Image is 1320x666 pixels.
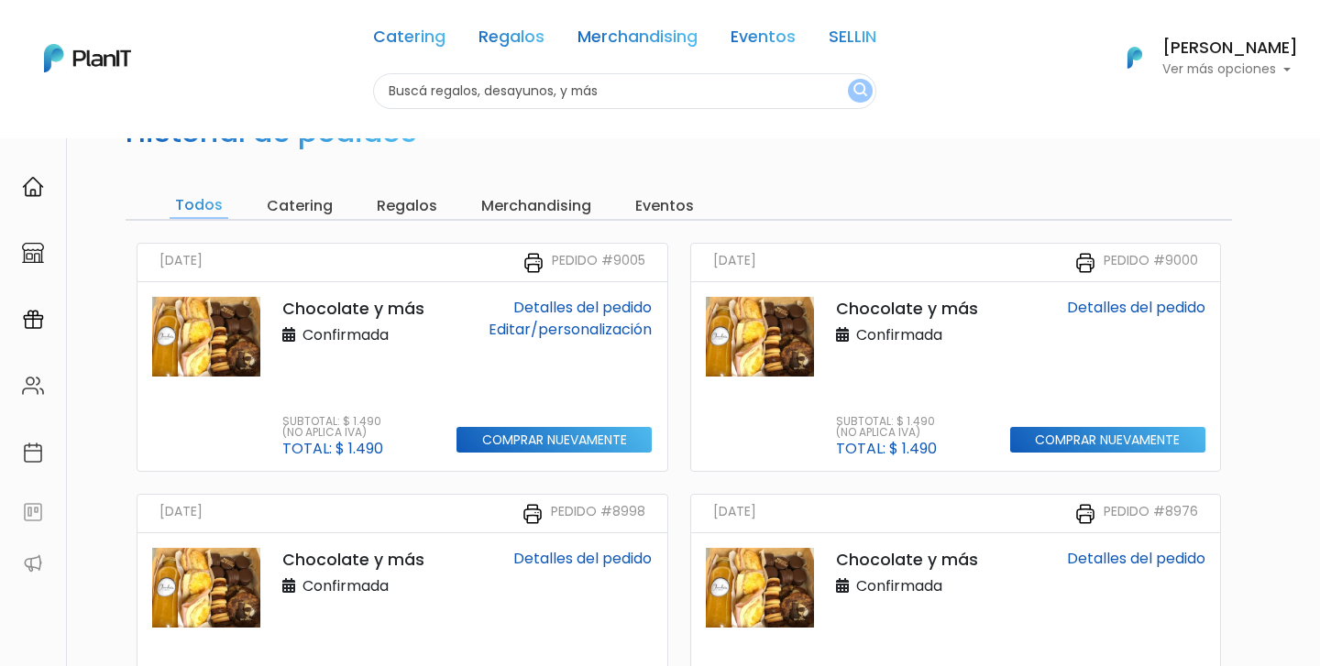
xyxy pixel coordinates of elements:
input: Comprar nuevamente [456,427,652,453]
img: PlanIt Logo [1115,38,1155,78]
img: PlanIt Logo [44,44,131,72]
p: Confirmada [282,324,389,346]
img: feedback-78b5a0c8f98aac82b08bfc38622c3050aee476f2c9584af64705fc4e61158814.svg [22,501,44,523]
small: [DATE] [159,251,203,274]
p: Chocolate y más [836,548,988,572]
img: printer-31133f7acbd7ec30ea1ab4a3b6864c9b5ed483bd8d1a339becc4798053a55bbc.svg [1074,252,1096,274]
input: Comprar nuevamente [1010,427,1205,453]
a: Catering [373,29,445,51]
button: PlanIt Logo [PERSON_NAME] Ver más opciones [1104,34,1298,82]
img: printer-31133f7acbd7ec30ea1ab4a3b6864c9b5ed483bd8d1a339becc4798053a55bbc.svg [522,252,544,274]
img: search_button-432b6d5273f82d61273b3651a40e1bd1b912527efae98b1b7a1b2c0702e16a8d.svg [853,82,867,100]
a: Editar/personalización [489,319,652,340]
img: campaigns-02234683943229c281be62815700db0a1741e53638e28bf9629b52c665b00959.svg [22,309,44,331]
img: home-e721727adea9d79c4d83392d1f703f7f8bce08238fde08b1acbfd93340b81755.svg [22,176,44,198]
p: Total: $ 1.490 [836,442,937,456]
small: Pedido #9000 [1104,251,1198,274]
small: Pedido #9005 [552,251,645,274]
small: Pedido #8976 [1104,502,1198,525]
img: partners-52edf745621dab592f3b2c58e3bca9d71375a7ef29c3b500c9f145b62cc070d4.svg [22,552,44,574]
a: Detalles del pedido [513,297,652,318]
img: marketplace-4ceaa7011d94191e9ded77b95e3339b90024bf715f7c57f8cf31f2d8c509eaba.svg [22,242,44,264]
a: Detalles del pedido [1067,548,1205,569]
input: Eventos [630,193,699,219]
small: [DATE] [713,502,756,525]
h6: [PERSON_NAME] [1162,40,1298,57]
img: printer-31133f7acbd7ec30ea1ab4a3b6864c9b5ed483bd8d1a339becc4798053a55bbc.svg [1074,503,1096,525]
input: Todos [170,193,228,219]
small: [DATE] [159,502,203,525]
small: Pedido #8998 [551,502,645,525]
p: Subtotal: $ 1.490 [282,416,383,427]
div: ¿Necesitás ayuda? [94,17,264,53]
p: Chocolate y más [282,548,434,572]
a: Merchandising [577,29,698,51]
img: thumb_PHOTO-2022-03-20-15-16-39.jpg [706,297,814,377]
img: thumb_PHOTO-2022-03-20-15-16-39.jpg [152,548,260,628]
p: Total: $ 1.490 [282,442,383,456]
p: Chocolate y más [282,297,434,321]
a: Detalles del pedido [513,548,652,569]
p: Confirmada [836,575,942,597]
input: Merchandising [476,193,597,219]
p: Confirmada [282,575,389,597]
input: Buscá regalos, desayunos, y más [373,73,876,109]
a: Detalles del pedido [1067,297,1205,318]
img: printer-31133f7acbd7ec30ea1ab4a3b6864c9b5ed483bd8d1a339becc4798053a55bbc.svg [522,503,544,525]
h2: Historial de pedidos [126,115,417,149]
img: people-662611757002400ad9ed0e3c099ab2801c6687ba6c219adb57efc949bc21e19d.svg [22,375,44,397]
p: (No aplica IVA) [282,427,383,438]
input: Catering [261,193,338,219]
small: [DATE] [713,251,756,274]
p: Chocolate y más [836,297,988,321]
p: Ver más opciones [1162,63,1298,76]
p: Subtotal: $ 1.490 [836,416,937,427]
a: SELLIN [829,29,876,51]
p: (No aplica IVA) [836,427,937,438]
img: thumb_PHOTO-2022-03-20-15-16-39.jpg [152,297,260,377]
img: thumb_PHOTO-2022-03-20-15-16-39.jpg [706,548,814,628]
input: Regalos [371,193,443,219]
p: Confirmada [836,324,942,346]
a: Regalos [478,29,544,51]
a: Eventos [731,29,796,51]
img: calendar-87d922413cdce8b2cf7b7f5f62616a5cf9e4887200fb71536465627b3292af00.svg [22,442,44,464]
